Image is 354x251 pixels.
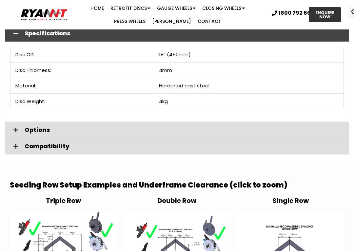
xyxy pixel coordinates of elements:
td: Disc Thickness: [10,63,154,78]
td: 4kg [154,94,344,109]
h4: Triple Row [10,197,117,205]
a: Contact [194,15,225,28]
a: ENQUIRE NOW [309,7,341,22]
a: Closing Wheels [199,2,248,15]
a: Gauge Wheels [154,2,199,15]
img: Ryan NT logo [20,7,69,22]
td: Disc Weight: [10,94,154,109]
span: Options [25,127,344,133]
td: Disc OD: [10,47,154,63]
a: Retrofit Discs [107,2,154,15]
h2: Seeding Row Setup Examples and Underframe Clearance (click to zoom) [10,181,344,190]
td: 18” (450mm) [154,47,344,63]
a: Home [87,2,107,15]
td: Hardened cast steel [154,78,344,94]
span: Compatibility [25,143,344,149]
td: 4mm [154,63,344,78]
a: Press Wheels [111,15,149,28]
span: ENQUIRE NOW [315,10,335,19]
span: Specifications [25,30,344,36]
h4: Double Row [124,197,231,205]
td: Material: [10,78,154,94]
a: [PERSON_NAME] [149,15,194,28]
h4: Single Row [237,197,344,205]
span: 1800 792 668 [279,10,314,16]
nav: Menu [69,2,267,28]
a: 1800 792 668 [272,10,314,16]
